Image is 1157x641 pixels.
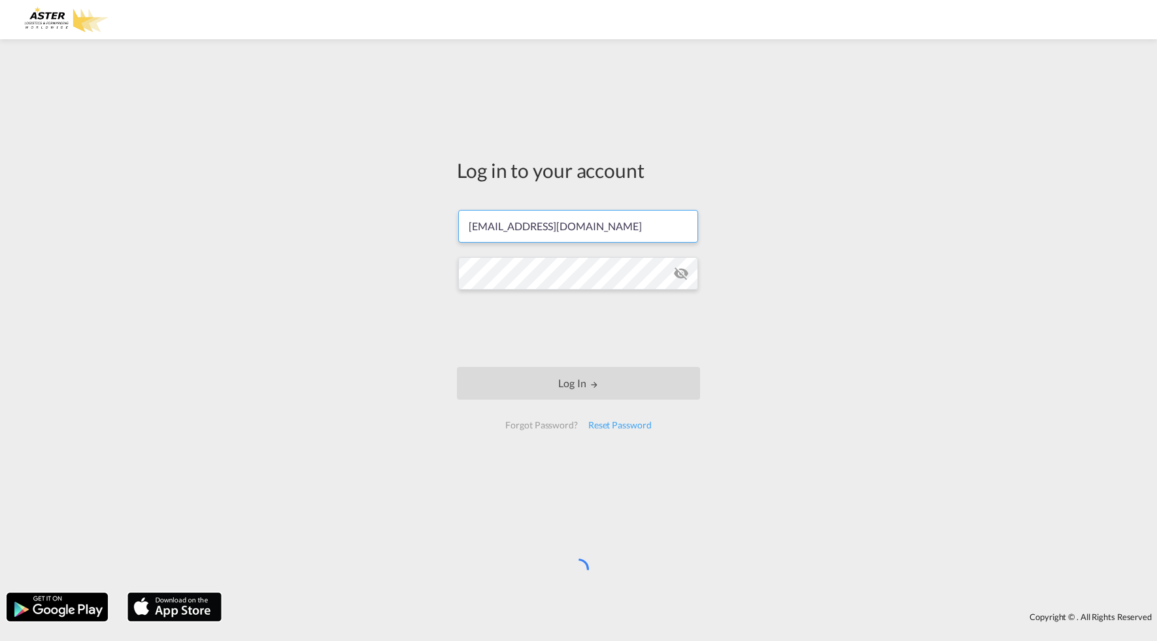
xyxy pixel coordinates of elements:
[673,266,689,281] md-icon: icon-eye-off
[500,413,582,437] div: Forgot Password?
[126,591,223,623] img: apple.png
[457,367,700,400] button: LOGIN
[479,303,678,354] iframe: reCAPTCHA
[20,5,108,35] img: e3303e4028ba11efbf5f992c85cc34d8.png
[228,606,1157,628] div: Copyright © . All Rights Reserved
[458,210,698,243] input: Enter email/phone number
[5,591,109,623] img: google.png
[583,413,657,437] div: Reset Password
[457,156,700,184] div: Log in to your account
